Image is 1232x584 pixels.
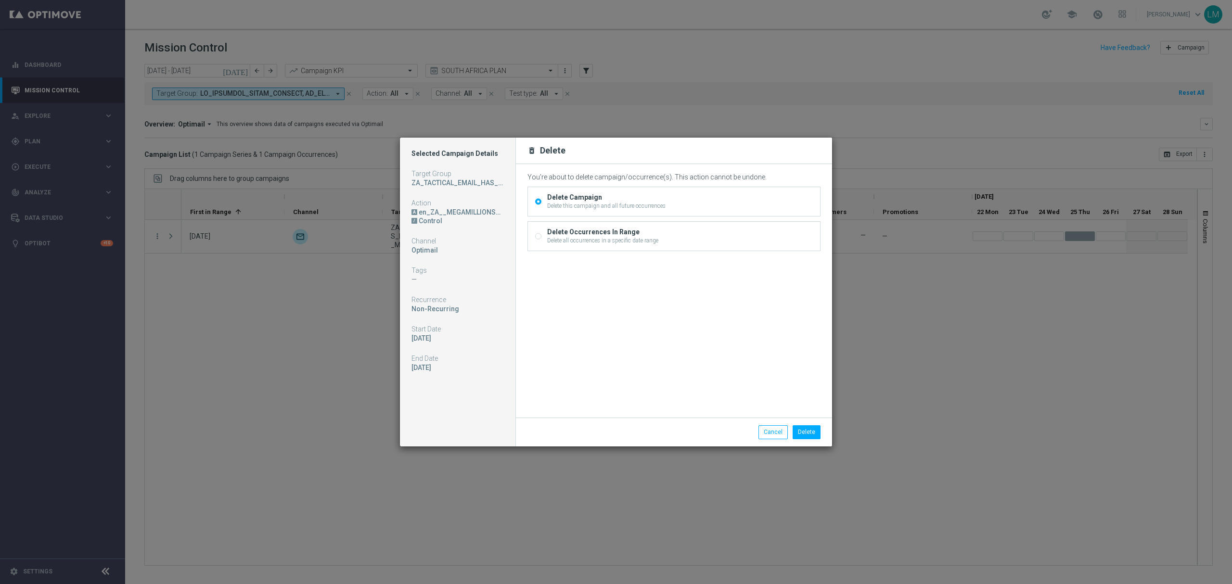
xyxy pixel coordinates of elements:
[411,237,504,245] div: Channel
[411,354,504,363] div: End Date
[419,216,504,225] div: Control
[411,216,504,225] div: DN
[527,173,821,181] div: You’re about to delete campaign/occurrence(s). This action cannot be undone.
[411,246,504,254] div: Optimail
[411,218,417,224] div: /
[758,425,788,439] button: Cancel
[793,425,821,439] button: Delete
[419,208,504,216] div: en_ZA__MEGAMILLIONS_GAMES_XSELL__EMT_ALL_EM_TAC_LT
[411,149,504,158] h1: Selected Campaign Details
[411,275,504,284] div: —
[411,208,504,216] div: en_ZA__MEGAMILLIONS_GAMES_XSELL__EMT_ALL_EM_TAC_LT
[547,202,666,210] div: Delete this campaign and all future occurrences
[547,193,666,202] div: Delete Campaign
[547,236,658,245] div: Delete all occurrences in a specific date range
[411,295,504,304] div: Recurrence
[411,209,417,215] div: A
[411,169,504,178] div: Target Group
[411,199,504,207] div: Action
[411,334,504,343] div: 25 Sep 2025, Thursday
[411,266,504,275] div: Tags
[540,145,565,156] h2: Delete
[547,228,658,236] div: Delete Occurrences In Range
[411,325,504,333] div: Start Date
[527,146,536,155] i: delete_forever
[411,178,504,187] div: ZA_TACTICAL_EMAIL_HAS_PLAYED_CONSTANTLY_MEGAMILLIONS_SINCE_CHANGE
[411,363,504,372] div: 25 Sep 2025, Thursday
[411,305,504,313] div: Non-Recurring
